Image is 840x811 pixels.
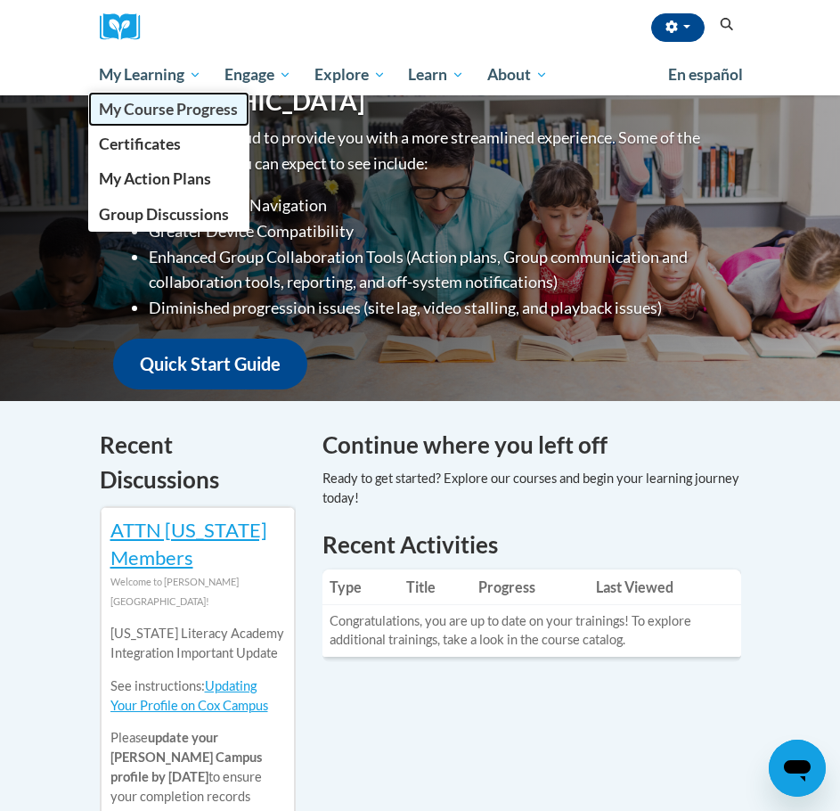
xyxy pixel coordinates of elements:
a: My Action Plans [88,161,250,196]
p: [US_STATE] Literacy Academy Integration Important Update [110,624,285,663]
li: Diminished progression issues (site lag, video stalling, and playback issues) [149,295,728,321]
a: Group Discussions [88,197,250,232]
a: My Learning [88,54,214,95]
p: See instructions: [110,676,285,716]
span: Certificates [99,135,181,153]
a: My Course Progress [88,92,250,127]
iframe: Button to launch messaging window [769,740,826,797]
button: Account Settings [651,13,705,42]
th: Title [399,569,471,605]
a: Quick Start Guide [113,339,307,389]
div: Main menu [86,54,754,95]
th: Type [322,569,399,605]
a: ATTN [US_STATE] Members [110,518,267,569]
td: Congratulations, you are up to date on your trainings! To explore additional trainings, take a lo... [322,605,741,657]
a: Engage [213,54,303,95]
th: Progress [471,569,589,605]
h1: Recent Activities [322,528,741,561]
span: En español [668,65,743,84]
a: Explore [303,54,397,95]
h4: Continue where you left off [322,428,741,463]
span: Group Discussions [99,205,229,224]
span: My Action Plans [99,169,211,188]
p: Overall, we are proud to provide you with a more streamlined experience. Some of the specific cha... [113,125,728,176]
div: Welcome to [PERSON_NAME][GEOGRAPHIC_DATA]! [110,572,285,611]
img: Logo brand [100,13,153,41]
h4: Recent Discussions [100,428,296,497]
span: My Learning [99,64,201,86]
span: About [487,64,548,86]
a: Learn [396,54,476,95]
a: About [476,54,559,95]
li: Enhanced Group Collaboration Tools (Action plans, Group communication and collaboration tools, re... [149,244,728,296]
b: update your [PERSON_NAME] Campus profile by [DATE] [110,730,262,784]
a: Updating Your Profile on Cox Campus [110,678,268,713]
button: Search [714,14,740,36]
span: Learn [408,64,464,86]
th: Last Viewed [589,569,740,605]
li: Greater Device Compatibility [149,218,728,244]
a: Certificates [88,127,250,161]
span: Engage [224,64,291,86]
a: Cox Campus [100,13,153,41]
a: En español [657,56,754,94]
span: My Course Progress [99,100,238,119]
li: Improved Site Navigation [149,193,728,218]
span: Explore [314,64,386,86]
